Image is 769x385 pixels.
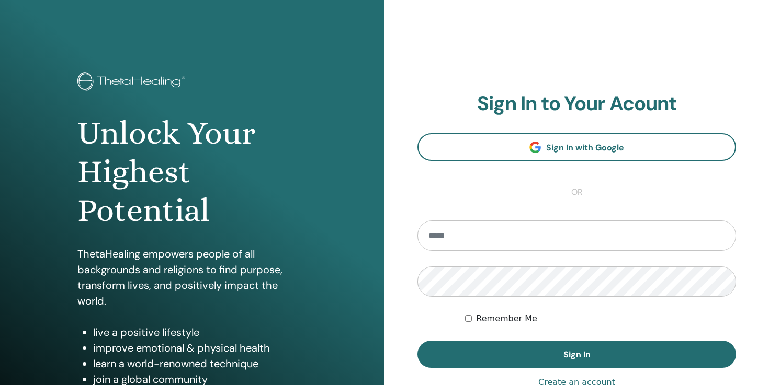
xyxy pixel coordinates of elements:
h1: Unlock Your Highest Potential [77,114,308,230]
span: Sign In with Google [546,142,624,153]
button: Sign In [417,341,736,368]
a: Sign In with Google [417,133,736,161]
span: or [566,186,588,199]
p: ThetaHealing empowers people of all backgrounds and religions to find purpose, transform lives, a... [77,246,308,309]
h2: Sign In to Your Acount [417,92,736,116]
label: Remember Me [476,312,537,325]
li: learn a world-renowned technique [93,356,308,371]
li: live a positive lifestyle [93,324,308,340]
div: Keep me authenticated indefinitely or until I manually logout [465,312,736,325]
span: Sign In [563,349,591,360]
li: improve emotional & physical health [93,340,308,356]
